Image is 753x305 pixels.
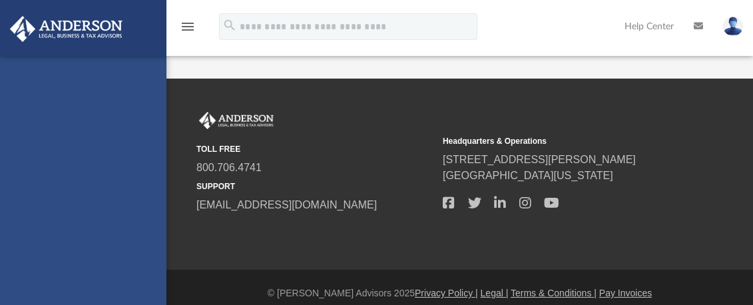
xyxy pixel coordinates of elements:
i: menu [180,19,196,35]
a: [STREET_ADDRESS][PERSON_NAME] [443,154,636,165]
a: 800.706.4741 [196,162,262,173]
a: menu [180,25,196,35]
a: Privacy Policy | [415,288,478,298]
div: © [PERSON_NAME] Advisors 2025 [166,286,753,300]
a: Terms & Conditions | [511,288,597,298]
a: Legal | [481,288,509,298]
img: User Pic [723,17,743,36]
a: [GEOGRAPHIC_DATA][US_STATE] [443,170,613,181]
img: Anderson Advisors Platinum Portal [196,112,276,129]
a: [EMAIL_ADDRESS][DOMAIN_NAME] [196,199,377,210]
a: Pay Invoices [599,288,652,298]
img: Anderson Advisors Platinum Portal [6,16,126,42]
small: Headquarters & Operations [443,135,680,147]
small: SUPPORT [196,180,433,192]
small: TOLL FREE [196,143,433,155]
i: search [222,18,237,33]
